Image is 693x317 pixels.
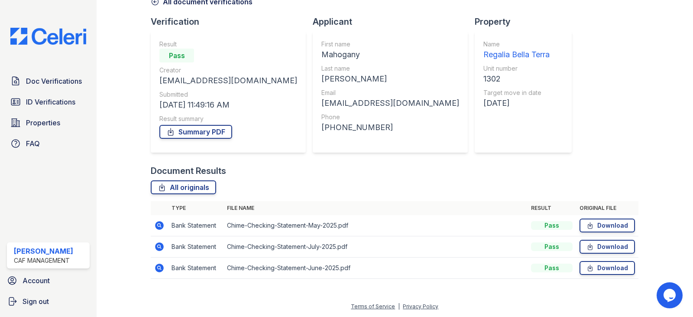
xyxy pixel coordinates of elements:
div: Phone [321,113,459,121]
a: Privacy Policy [403,303,438,310]
div: Email [321,88,459,97]
div: [EMAIL_ADDRESS][DOMAIN_NAME] [159,75,297,87]
td: Bank Statement [168,215,223,236]
div: Verification [151,16,313,28]
div: Property [475,16,579,28]
span: Doc Verifications [26,76,82,86]
div: First name [321,40,459,49]
span: Account [23,275,50,286]
div: Applicant [313,16,475,28]
div: [EMAIL_ADDRESS][DOMAIN_NAME] [321,97,459,109]
div: Regalia Bella Terra [483,49,550,61]
td: Bank Statement [168,236,223,258]
a: Download [580,261,635,275]
div: Name [483,40,550,49]
iframe: chat widget [657,282,684,308]
div: Pass [531,242,573,251]
a: Terms of Service [351,303,395,310]
div: Creator [159,66,297,75]
a: All originals [151,180,216,194]
div: Target move in date [483,88,550,97]
a: Summary PDF [159,125,232,139]
a: FAQ [7,135,90,152]
div: Last name [321,64,459,73]
th: File name [223,201,528,215]
div: Submitted [159,90,297,99]
td: Chime-Checking-Statement-July-2025.pdf [223,236,528,258]
td: Chime-Checking-Statement-May-2025.pdf [223,215,528,236]
a: Name Regalia Bella Terra [483,40,550,61]
a: Properties [7,114,90,131]
a: Download [580,219,635,232]
div: Unit number [483,64,550,73]
span: Sign out [23,296,49,307]
div: [DATE] 11:49:16 AM [159,99,297,111]
th: Result [528,201,576,215]
td: Bank Statement [168,258,223,279]
div: [DATE] [483,97,550,109]
div: [PHONE_NUMBER] [321,121,459,134]
div: Mahogany [321,49,459,61]
div: CAF Management [14,256,73,265]
a: Doc Verifications [7,72,90,90]
span: FAQ [26,138,40,149]
div: Pass [531,264,573,272]
div: Pass [531,221,573,230]
span: ID Verifications [26,97,75,107]
div: 1302 [483,73,550,85]
th: Type [168,201,223,215]
a: Download [580,240,635,254]
div: Document Results [151,165,226,177]
a: Sign out [3,293,93,310]
div: Result [159,40,297,49]
div: Result summary [159,114,297,123]
div: [PERSON_NAME] [321,73,459,85]
div: Pass [159,49,194,62]
div: [PERSON_NAME] [14,246,73,256]
span: Properties [26,118,60,128]
th: Original file [576,201,638,215]
img: CE_Logo_Blue-a8612792a0a2168367f1c8372b55b34899dd931a85d93a1a3d3e32e68fde9ad4.png [3,28,93,45]
td: Chime-Checking-Statement-June-2025.pdf [223,258,528,279]
div: | [398,303,400,310]
a: Account [3,272,93,289]
a: ID Verifications [7,93,90,111]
